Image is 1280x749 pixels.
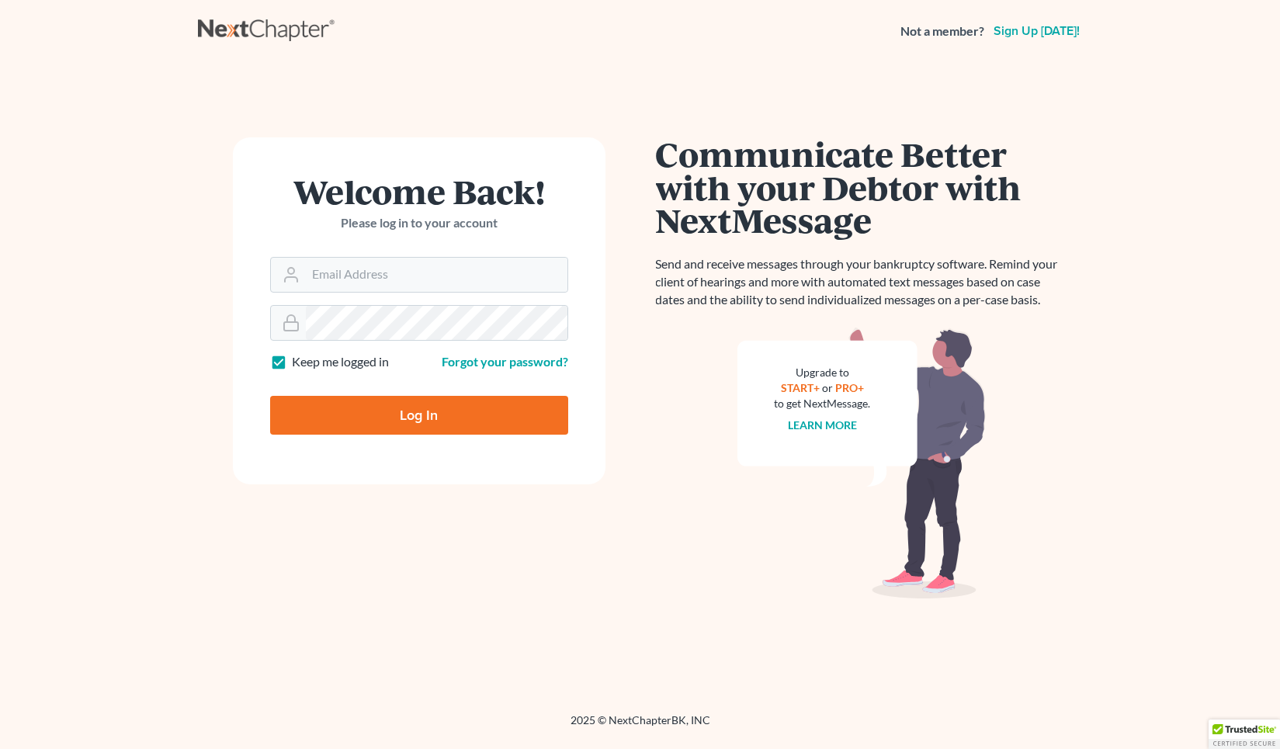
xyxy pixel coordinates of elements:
[198,713,1083,740] div: 2025 © NextChapterBK, INC
[656,255,1067,309] p: Send and receive messages through your bankruptcy software. Remind your client of hearings and mo...
[292,353,389,371] label: Keep me logged in
[990,25,1083,37] a: Sign up [DATE]!
[775,396,871,411] div: to get NextMessage.
[270,396,568,435] input: Log In
[775,365,871,380] div: Upgrade to
[306,258,567,292] input: Email Address
[900,23,984,40] strong: Not a member?
[1209,720,1280,749] div: TrustedSite Certified
[270,214,568,232] p: Please log in to your account
[835,381,864,394] a: PRO+
[442,354,568,369] a: Forgot your password?
[822,381,833,394] span: or
[781,381,820,394] a: START+
[656,137,1067,237] h1: Communicate Better with your Debtor with NextMessage
[737,328,986,599] img: nextmessage_bg-59042aed3d76b12b5cd301f8e5b87938c9018125f34e5fa2b7a6b67550977c72.svg
[270,175,568,208] h1: Welcome Back!
[788,418,857,432] a: Learn more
